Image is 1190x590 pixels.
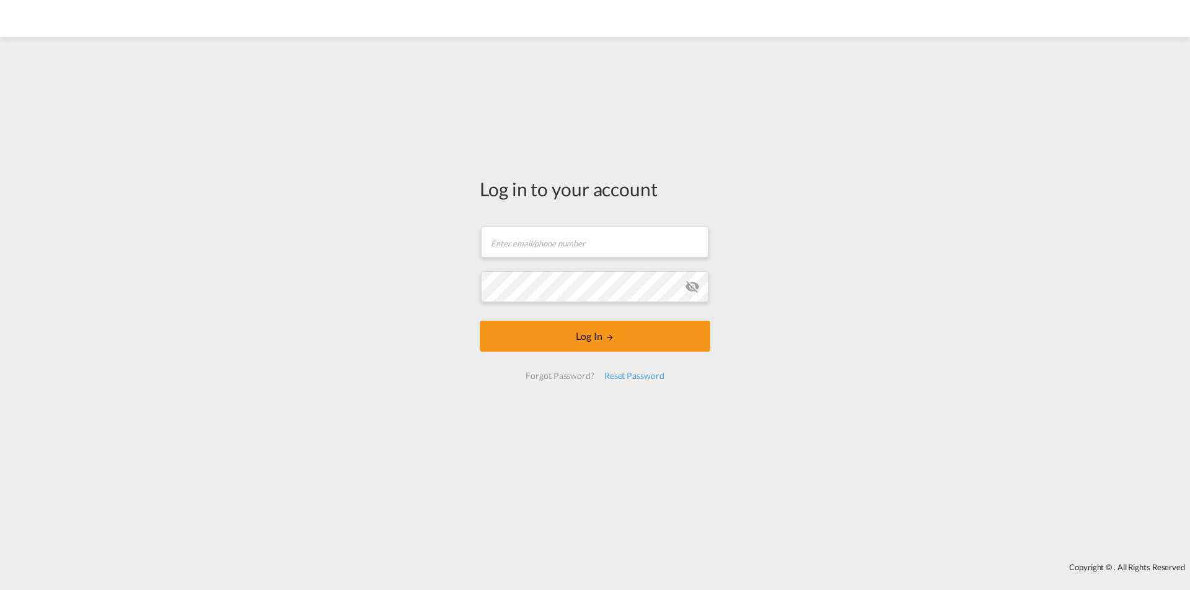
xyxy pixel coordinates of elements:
div: Log in to your account [480,176,710,202]
md-icon: icon-eye-off [685,279,700,294]
div: Forgot Password? [521,365,599,387]
div: Reset Password [599,365,669,387]
button: LOGIN [480,321,710,352]
input: Enter email/phone number [481,227,708,258]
